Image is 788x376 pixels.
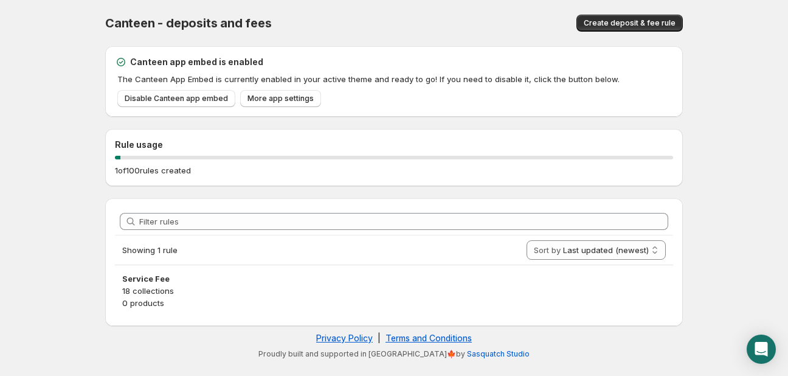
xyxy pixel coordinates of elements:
[240,90,321,107] a: More app settings
[122,285,666,297] p: 18 collections
[117,90,235,107] a: Disable Canteen app embed
[130,56,263,68] h2: Canteen app embed is enabled
[747,335,776,364] div: Open Intercom Messenger
[105,16,272,30] span: Canteen - deposits and fees
[378,333,381,343] span: |
[467,349,530,358] a: Sasquatch Studio
[111,349,677,359] p: Proudly built and supported in [GEOGRAPHIC_DATA]🍁by
[115,139,673,151] h2: Rule usage
[117,73,673,85] p: The Canteen App Embed is currently enabled in your active theme and ready to go! If you need to d...
[576,15,683,32] button: Create deposit & fee rule
[584,18,676,28] span: Create deposit & fee rule
[115,164,191,176] p: 1 of 100 rules created
[125,94,228,103] span: Disable Canteen app embed
[122,297,666,309] p: 0 products
[139,213,668,230] input: Filter rules
[385,333,472,343] a: Terms and Conditions
[122,273,666,285] h3: Service Fee
[122,245,178,255] span: Showing 1 rule
[247,94,314,103] span: More app settings
[316,333,373,343] a: Privacy Policy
